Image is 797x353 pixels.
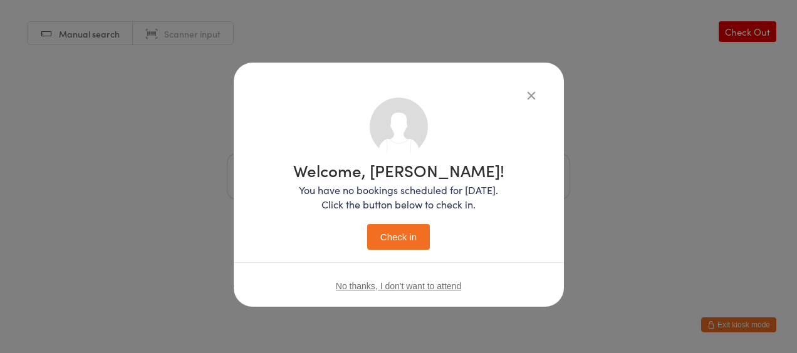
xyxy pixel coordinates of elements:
[336,281,461,291] button: No thanks, I don't want to attend
[293,162,504,178] h1: Welcome, [PERSON_NAME]!
[367,224,430,250] button: Check in
[293,183,504,212] p: You have no bookings scheduled for [DATE]. Click the button below to check in.
[370,98,428,156] img: no_photo.png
